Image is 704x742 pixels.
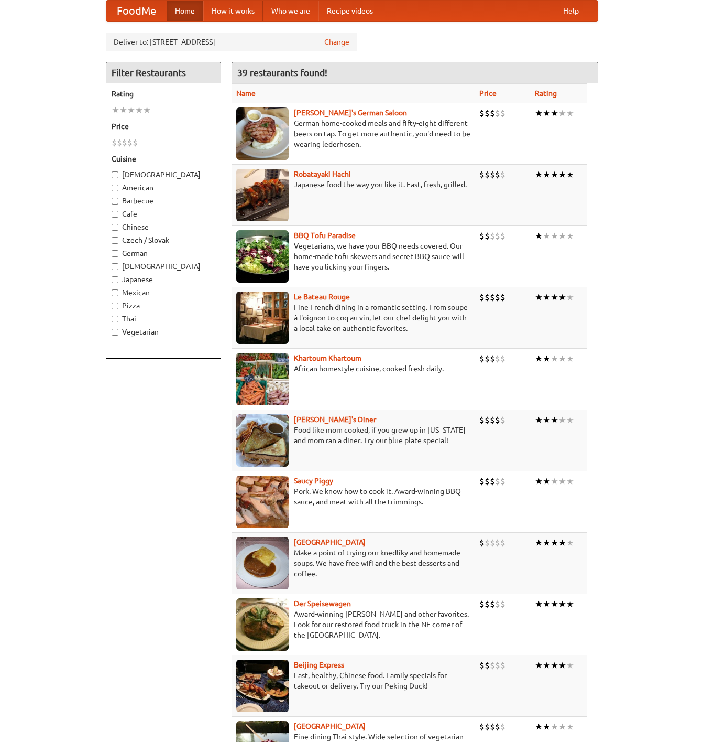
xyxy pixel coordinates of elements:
p: Make a point of trying our knedlíky and homemade soups. We have free wifi and the best desserts a... [236,547,471,579]
li: ★ [543,660,551,671]
a: [PERSON_NAME]'s Diner [294,415,376,424]
img: czechpoint.jpg [236,537,289,589]
a: Le Bateau Rouge [294,293,350,301]
li: ★ [558,537,566,549]
b: [GEOGRAPHIC_DATA] [294,538,366,546]
li: $ [490,598,495,610]
img: esthers.jpg [236,107,289,160]
li: ★ [551,414,558,426]
li: $ [479,476,485,487]
li: $ [500,598,505,610]
a: Rating [535,89,557,98]
a: FoodMe [106,1,167,21]
li: $ [500,107,505,119]
img: beijing.jpg [236,660,289,712]
img: bateaurouge.jpg [236,292,289,344]
a: BBQ Tofu Paradise [294,231,356,240]
li: $ [112,137,117,148]
li: ★ [558,107,566,119]
h5: Cuisine [112,154,215,164]
li: $ [479,414,485,426]
li: ★ [558,292,566,303]
a: Home [167,1,203,21]
p: Fine French dining in a romantic setting. From soupe à l'oignon to coq au vin, let our chef delig... [236,302,471,334]
input: Thai [112,316,118,322]
label: Mexican [112,287,215,298]
label: [DEMOGRAPHIC_DATA] [112,169,215,180]
label: Chinese [112,222,215,232]
h4: Filter Restaurants [106,62,221,83]
p: Award-winning [PERSON_NAME] and other favorites. Look for our restored food truck in the NE corne... [236,609,471,640]
li: ★ [551,107,558,119]
label: Cafe [112,209,215,219]
li: ★ [558,414,566,426]
li: ★ [551,169,558,180]
a: Khartoum Khartoum [294,354,361,362]
li: $ [500,292,505,303]
label: Vegetarian [112,327,215,337]
li: $ [485,169,490,180]
li: $ [485,230,490,242]
li: $ [490,660,495,671]
li: ★ [558,598,566,610]
li: $ [485,107,490,119]
li: ★ [535,107,543,119]
p: Vegetarians, we have your BBQ needs covered. Our home-made tofu skewers and secret BBQ sauce will... [236,241,471,272]
label: Pizza [112,300,215,311]
li: ★ [535,476,543,487]
li: $ [495,537,500,549]
img: tofuparadise.jpg [236,230,289,283]
li: $ [485,414,490,426]
li: ★ [558,721,566,733]
li: ★ [566,598,574,610]
input: Barbecue [112,198,118,205]
p: Pork. We know how to cook it. Award-winning BBQ sauce, and meat with all the trimmings. [236,486,471,507]
input: Japanese [112,276,118,283]
li: ★ [566,476,574,487]
li: ★ [143,104,151,116]
li: ★ [558,230,566,242]
li: $ [133,137,138,148]
a: Price [479,89,497,98]
li: ★ [535,353,543,364]
a: How it works [203,1,263,21]
input: Mexican [112,289,118,296]
li: $ [500,230,505,242]
b: [GEOGRAPHIC_DATA] [294,722,366,730]
li: ★ [543,107,551,119]
li: $ [490,107,495,119]
li: $ [500,537,505,549]
li: ★ [543,537,551,549]
li: $ [490,230,495,242]
div: Deliver to: [STREET_ADDRESS] [106,33,357,51]
input: German [112,250,118,257]
li: ★ [535,537,543,549]
li: $ [500,721,505,733]
li: ★ [535,660,543,671]
li: ★ [566,414,574,426]
li: $ [479,721,485,733]
li: ★ [112,104,119,116]
li: ★ [543,292,551,303]
b: Der Speisewagen [294,599,351,608]
li: $ [485,598,490,610]
li: $ [479,230,485,242]
li: $ [117,137,122,148]
li: $ [500,660,505,671]
a: Beijing Express [294,661,344,669]
li: ★ [551,537,558,549]
a: Saucy Piggy [294,477,333,485]
label: Japanese [112,274,215,285]
li: ★ [551,353,558,364]
li: $ [495,169,500,180]
p: German home-cooked meals and fifty-eight different beers on tap. To get more authentic, you'd nee... [236,118,471,149]
li: $ [500,414,505,426]
li: ★ [119,104,127,116]
li: ★ [535,292,543,303]
li: ★ [558,660,566,671]
li: ★ [551,292,558,303]
h5: Price [112,121,215,132]
li: ★ [566,353,574,364]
